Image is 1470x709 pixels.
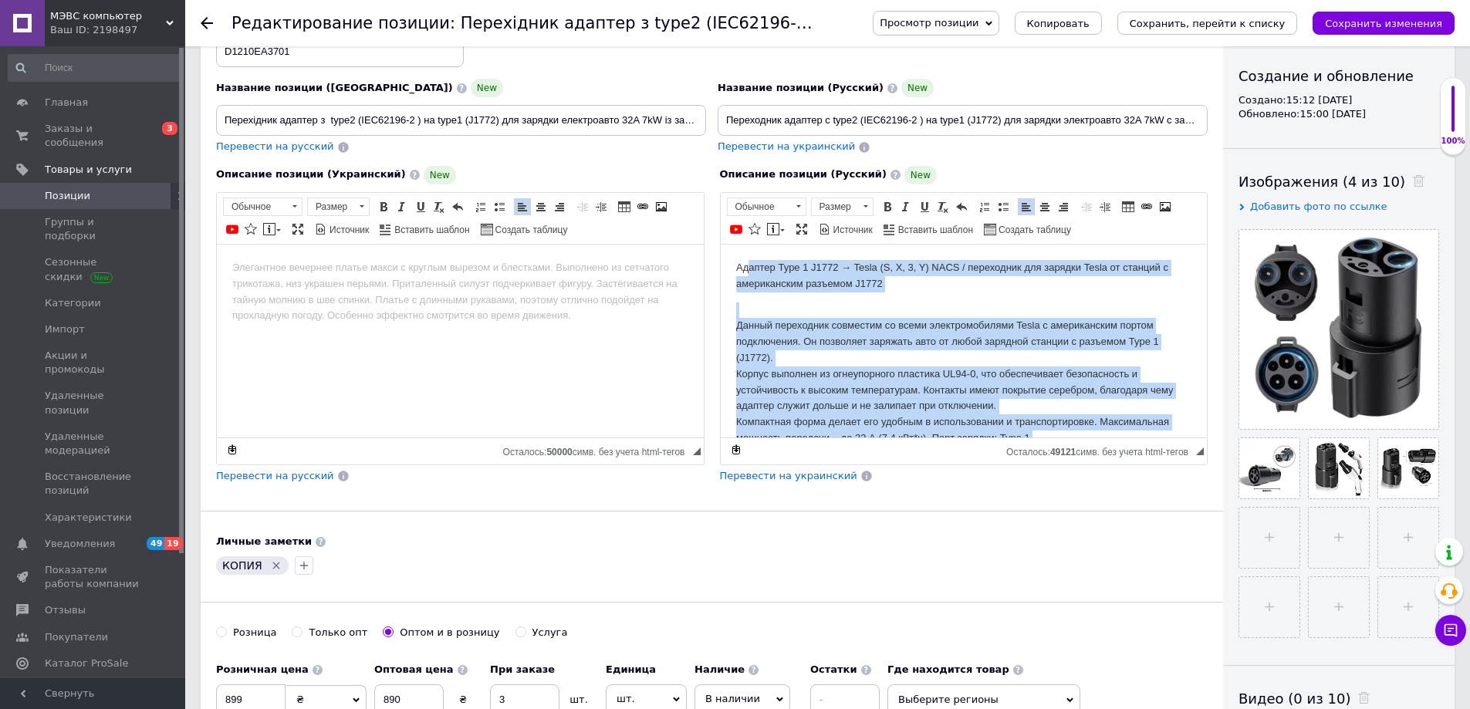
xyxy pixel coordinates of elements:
[147,537,164,550] span: 49
[728,441,745,458] a: Сделать резервную копию сейчас
[222,559,262,572] span: КОПИЯ
[1239,93,1439,107] div: Создано: 15:12 [DATE]
[289,221,306,238] a: Развернуть
[270,559,282,572] svg: Удалить метку
[1117,12,1298,35] button: Сохранить, перейти к списку
[634,198,651,215] a: Вставить/Редактировать ссылку (Ctrl+L)
[1239,66,1439,86] div: Создание и обновление
[1239,172,1439,191] div: Изображения (4 из 10)
[1050,447,1076,457] span: 49121
[8,54,182,82] input: Поиск
[224,221,241,238] a: Добавить видео с YouTube
[810,663,857,675] b: Остатки
[424,166,456,184] span: New
[720,168,887,180] span: Описание позиции (Русский)
[831,224,873,237] span: Источник
[444,693,482,707] div: ₴
[1130,18,1286,29] i: Сохранить, перейти к списку
[15,15,471,48] p: Адаптер Type 1 J1772 → Tesla (S, X, 3, Y) NACS / переходник для зарядки Tesla от станций с америк...
[616,198,633,215] a: Таблица
[164,537,182,550] span: 19
[308,198,354,215] span: Размер
[50,9,166,23] span: МЭВС компьютер
[15,15,471,359] body: Визуальный текстовый редактор, CFD28625-B9DD-48B8-B499-D07515495DBB
[162,122,177,135] span: 3
[313,221,371,238] a: Источник
[728,221,745,238] a: Добавить видео с YouTube
[1120,198,1137,215] a: Таблица
[45,215,143,243] span: Группы и подборки
[1036,198,1053,215] a: По центру
[1441,136,1465,147] div: 100%
[694,663,745,675] b: Наличие
[1313,12,1455,35] button: Сохранить изменения
[897,198,914,215] a: Курсив (Ctrl+I)
[45,563,143,591] span: Показатели работы компании
[1196,447,1204,455] span: Перетащите для изменения размера
[606,663,687,677] label: Единица
[503,443,693,457] div: Подсчет символов
[1239,690,1350,707] span: Видео (0 из 10)
[45,470,143,498] span: Восстановление позиций
[45,122,143,150] span: Заказы и сообщения
[45,349,143,376] span: Акции и промокоды
[901,79,934,97] span: New
[746,221,763,238] a: Вставить иконку
[693,447,701,455] span: Перетащите для изменения размера
[216,140,334,152] span: Перевести на русский
[916,198,933,215] a: Подчеркнутый (Ctrl+U)
[574,198,591,215] a: Уменьшить отступ
[1250,201,1387,212] span: Добавить фото по ссылке
[1078,198,1095,215] a: Уменьшить отступ
[1018,198,1035,215] a: По левому краю
[881,221,975,238] a: Вставить шаблон
[811,198,874,216] a: Размер
[1239,107,1439,121] div: Обновлено: 15:00 [DATE]
[242,221,259,238] a: Вставить иконку
[551,198,568,215] a: По правому краю
[50,23,185,37] div: Ваш ID: 2198497
[904,166,937,184] span: New
[1006,443,1196,457] div: Подсчет символов
[412,198,429,215] a: Подчеркнутый (Ctrl+U)
[15,58,471,202] p: Данный переходник совместим со всеми электромобилями Tesla с американским портом подключения. Он ...
[45,537,115,551] span: Уведомления
[1440,77,1466,155] div: 100% Качество заполнения
[720,470,857,481] span: Перевести на украинский
[377,221,471,238] a: Вставить шаблон
[45,603,86,617] span: Отзывы
[449,198,466,215] a: Отменить (Ctrl+Z)
[532,626,568,640] div: Услуга
[45,630,108,644] span: Покупатели
[718,140,855,152] span: Перевести на украинский
[721,245,1208,437] iframe: Визуальный текстовый редактор, CFD28625-B9DD-48B8-B499-D07515495DBB
[976,198,993,215] a: Вставить / удалить нумерованный список
[394,198,411,215] a: Курсив (Ctrl+I)
[880,17,978,29] span: Просмотр позиции
[982,221,1073,238] a: Создать таблицу
[327,224,369,237] span: Источник
[896,224,973,237] span: Вставить шаблон
[45,430,143,457] span: Удаленные модерацией
[224,198,287,215] span: Обычное
[216,105,706,136] input: Например, H&M женское платье зеленое 38 размер вечернее макси с блестками
[374,663,454,675] b: Оптовая цена
[705,693,760,704] span: В наличии
[728,198,791,215] span: Обычное
[1138,198,1155,215] a: Вставить/Редактировать ссылку (Ctrl+L)
[45,255,143,283] span: Сезонные скидки
[45,96,88,110] span: Главная
[45,189,90,203] span: Позиции
[934,198,951,215] a: Убрать форматирование
[224,441,241,458] a: Сделать резервную копию сейчас
[471,79,503,97] span: New
[1325,18,1442,29] i: Сохранить изменения
[793,221,810,238] a: Развернуть
[307,198,370,216] a: Размер
[231,14,1348,32] h1: Редактирование позиции: Перехідник адаптер з type2 (IEC62196-2 ) на type1 (J1772) для зарядки еле...
[559,693,598,707] div: шт.
[996,224,1071,237] span: Создать таблицу
[1435,615,1466,646] button: Чат с покупателем
[1015,12,1102,35] button: Копировать
[45,322,85,336] span: Импорт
